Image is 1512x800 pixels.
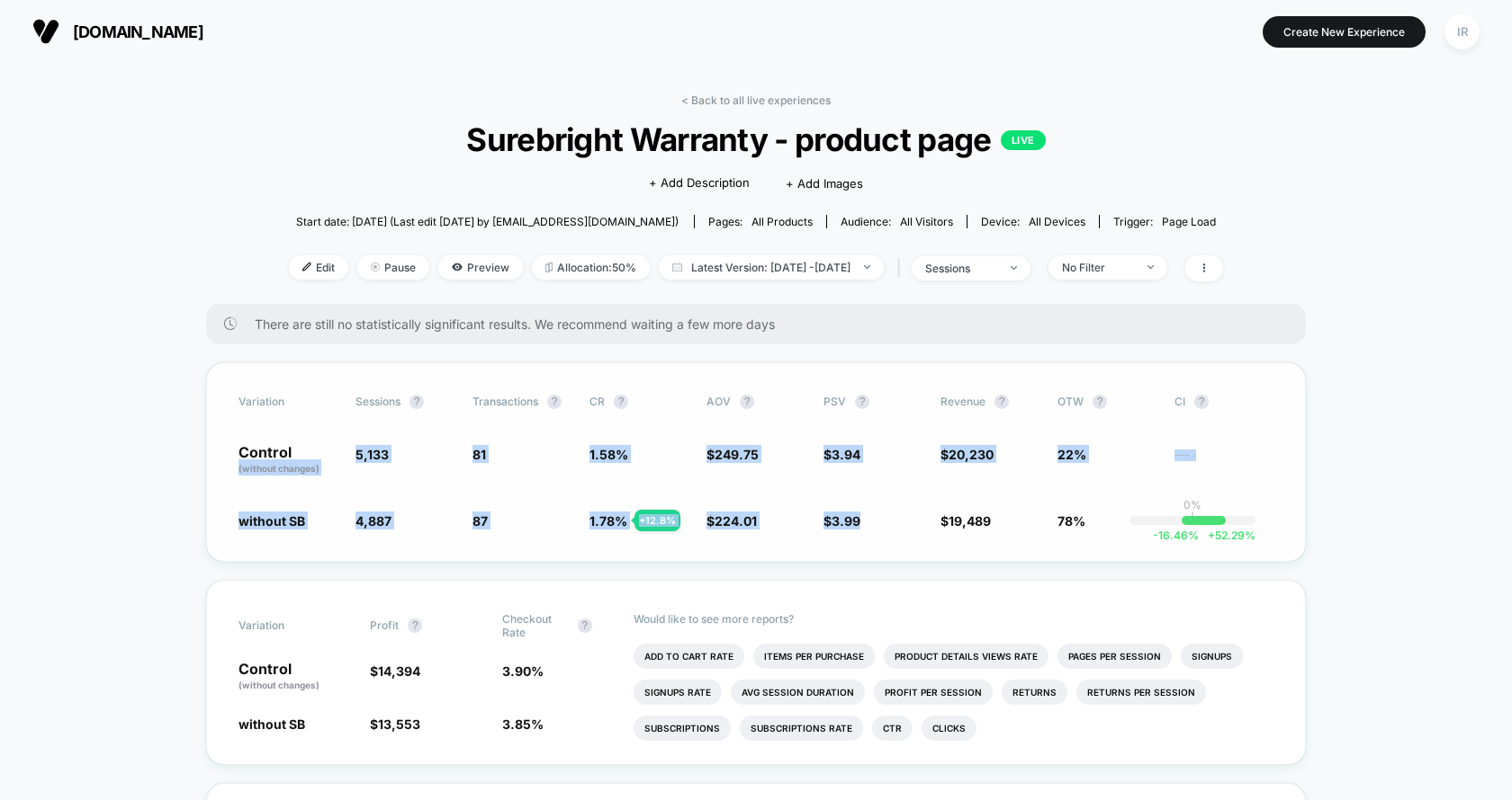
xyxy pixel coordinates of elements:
p: LIVE [1001,130,1046,150]
span: 20,230 [949,447,994,462]
span: 5,133 [355,447,389,462]
span: Start date: [DATE] (Last edit [DATE] by [EMAIL_ADDRESS][DOMAIN_NAME]) [296,215,679,228]
span: 3.99 [832,513,860,529]
button: ? [578,618,592,633]
span: Preview [438,255,523,280]
li: Subscriptions [634,716,731,741]
button: ? [547,395,562,409]
p: Control [238,445,337,476]
span: all products [751,215,813,228]
button: [DOMAIN_NAME] [27,17,209,46]
span: without SB [238,513,305,529]
button: ? [409,395,424,409]
span: 81 [472,447,486,462]
span: 3.85 % [502,716,544,732]
li: Profit Per Session [874,680,993,705]
span: (without changes) [238,680,319,690]
span: -16.46 % [1153,529,1199,542]
span: PSV [823,395,846,408]
span: 1.78 % [589,513,627,529]
span: 1.58 % [589,447,628,462]
span: Transactions [472,395,538,408]
div: Pages: [708,215,813,228]
button: Create New Experience [1263,16,1426,48]
span: All Visitors [900,215,953,228]
span: OTW [1057,395,1156,409]
span: Latest Version: [DATE] - [DATE] [659,255,884,280]
span: 4,887 [355,513,391,529]
span: Surebright Warranty - product page [336,120,1176,158]
li: Avg Session Duration [731,680,865,705]
span: --- [1174,449,1273,476]
span: $ [370,663,420,679]
button: ? [1194,395,1209,409]
span: CR [589,395,605,408]
span: Sessions [355,395,400,408]
li: Ctr [872,716,913,741]
span: $ [823,513,860,529]
a: < Back to all live experiences [681,93,831,107]
button: ? [614,395,628,409]
span: (without changes) [238,463,319,474]
img: Visually logo [32,18,59,45]
div: Trigger: [1113,215,1216,228]
span: without SB [238,716,305,732]
img: calendar [672,262,682,271]
button: ? [855,395,869,409]
span: 224.01 [715,513,757,529]
span: 3.94 [832,447,860,462]
li: Returns [1002,680,1067,705]
span: + Add Description [649,174,750,192]
img: edit [302,262,311,271]
p: Would like to see more reports? [634,612,1273,626]
button: ? [740,395,754,409]
div: No Filter [1062,261,1134,274]
img: end [1011,266,1017,270]
li: Items Per Purchase [753,644,875,669]
span: 78% [1057,513,1085,529]
span: + Add Images [786,176,863,191]
span: CI [1174,395,1273,409]
img: rebalance [545,262,553,272]
span: $ [706,513,757,529]
button: ? [994,395,1009,409]
span: 52.29 % [1199,529,1255,542]
span: $ [706,447,759,462]
span: 13,553 [378,716,420,732]
p: | [1191,511,1194,525]
p: Control [238,662,352,692]
li: Pages Per Session [1057,644,1172,669]
span: $ [940,513,991,529]
span: all devices [1029,215,1085,228]
p: 0% [1183,498,1201,511]
img: end [371,262,380,271]
li: Product Details Views Rate [884,644,1048,669]
span: Variation [238,612,337,639]
span: 249.75 [715,447,759,462]
span: $ [940,447,994,462]
span: 87 [472,513,488,529]
span: | [893,255,912,281]
span: 3.90 % [502,663,544,679]
div: IR [1444,14,1480,49]
span: 19,489 [949,513,991,529]
span: Pause [357,255,429,280]
img: end [864,265,870,269]
span: $ [370,716,420,732]
span: Device: [967,215,1099,228]
li: Subscriptions Rate [740,716,863,741]
img: end [1147,265,1154,269]
div: sessions [925,262,997,275]
span: Profit [370,618,399,632]
span: 22% [1057,447,1086,462]
span: 14,394 [378,663,420,679]
span: Allocation: 50% [532,255,650,280]
span: AOV [706,395,731,408]
span: There are still no statistically significant results. We recommend waiting a few more days [255,316,1270,332]
span: Revenue [940,395,985,408]
span: Page Load [1162,215,1216,228]
span: Checkout Rate [502,612,569,639]
span: + [1208,529,1215,542]
button: ? [408,618,422,633]
span: $ [823,447,860,462]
